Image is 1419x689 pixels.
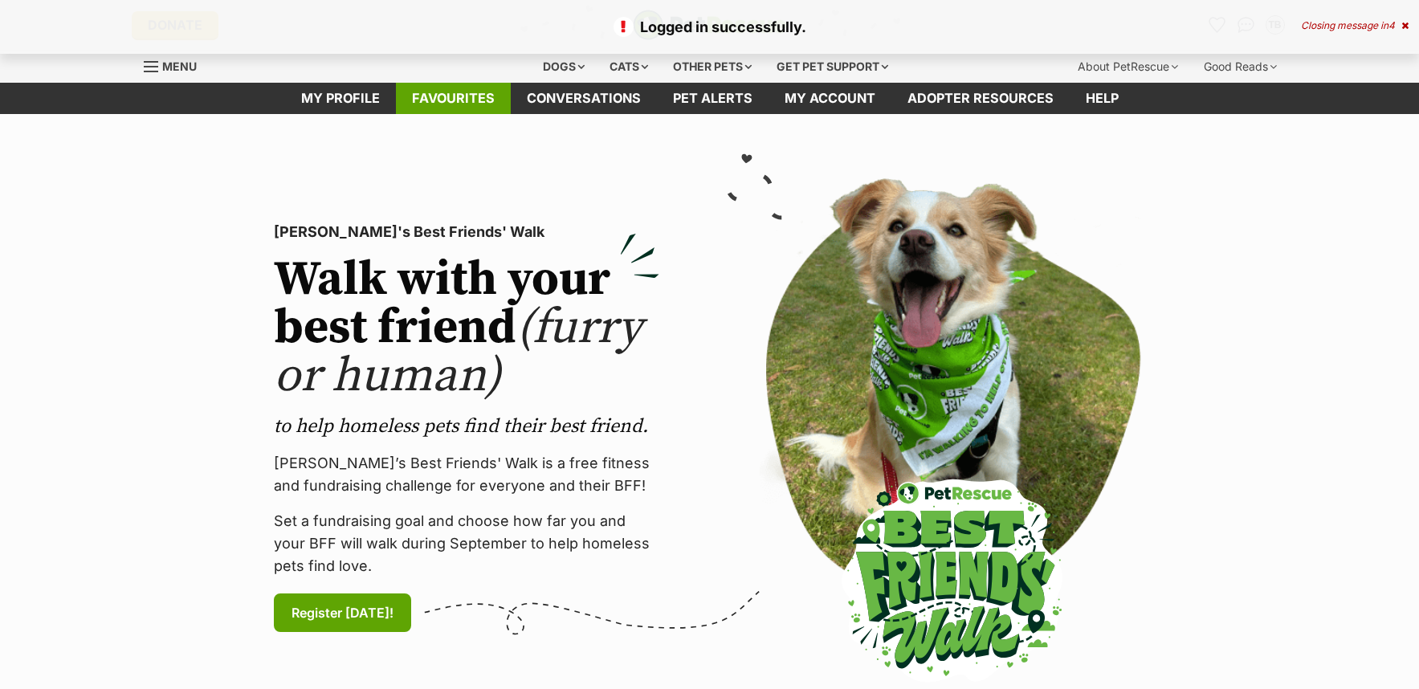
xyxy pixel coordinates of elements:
[274,298,642,406] span: (furry or human)
[1193,51,1288,83] div: Good Reads
[274,221,659,243] p: [PERSON_NAME]'s Best Friends' Walk
[144,51,208,79] a: Menu
[662,51,763,83] div: Other pets
[891,83,1070,114] a: Adopter resources
[769,83,891,114] a: My account
[274,452,659,497] p: [PERSON_NAME]’s Best Friends' Walk is a free fitness and fundraising challenge for everyone and t...
[1070,83,1135,114] a: Help
[396,83,511,114] a: Favourites
[292,603,393,622] span: Register [DATE]!
[765,51,899,83] div: Get pet support
[274,510,659,577] p: Set a fundraising goal and choose how far you and your BFF will walk during September to help hom...
[274,256,659,401] h2: Walk with your best friend
[162,59,197,73] span: Menu
[274,593,411,632] a: Register [DATE]!
[1066,51,1189,83] div: About PetRescue
[598,51,659,83] div: Cats
[285,83,396,114] a: My profile
[511,83,657,114] a: conversations
[657,83,769,114] a: Pet alerts
[532,51,596,83] div: Dogs
[274,414,659,439] p: to help homeless pets find their best friend.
